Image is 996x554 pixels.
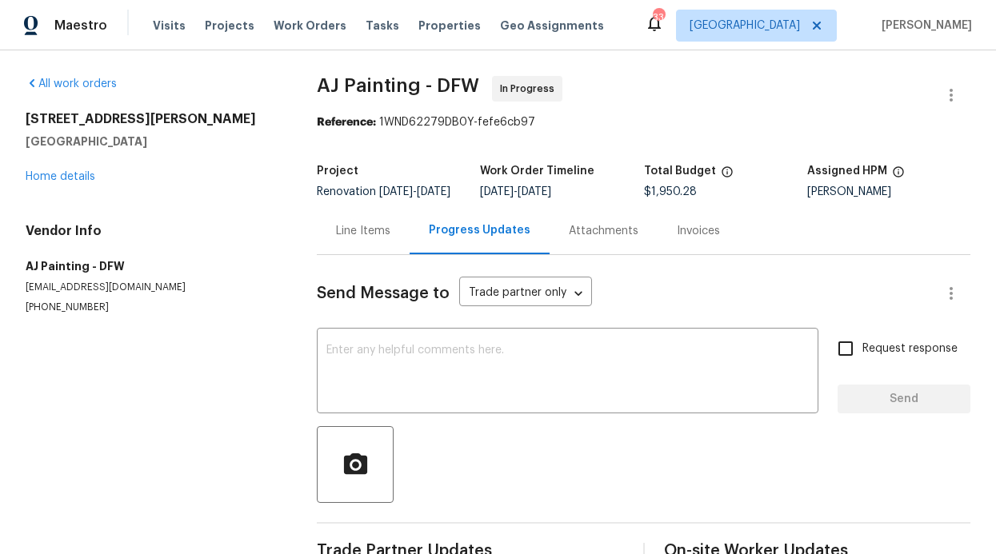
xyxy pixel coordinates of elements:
span: The hpm assigned to this work order. [892,165,905,186]
span: $1,950.28 [644,186,697,197]
span: [PERSON_NAME] [875,18,972,34]
div: 1WND62279DB0Y-fefe6cb97 [317,114,970,130]
h5: AJ Painting - DFW [26,258,278,274]
span: Tasks [366,20,399,31]
b: Reference: [317,117,376,128]
span: Send Message to [317,285,450,301]
span: Maestro [54,18,107,34]
h4: Vendor Info [26,223,278,239]
div: Attachments [569,223,638,239]
span: Geo Assignments [500,18,604,34]
span: [DATE] [379,186,413,197]
div: [PERSON_NAME] [807,186,970,197]
span: Properties [418,18,481,34]
span: [DATE] [480,186,514,197]
span: AJ Painting - DFW [317,76,479,95]
span: Visits [153,18,186,34]
h5: Total Budget [644,165,716,177]
span: - [379,186,450,197]
div: Progress Updates [429,222,530,238]
span: Projects [205,18,254,34]
div: Trade partner only [459,281,592,307]
span: [GEOGRAPHIC_DATA] [690,18,800,34]
div: Line Items [336,223,390,239]
a: All work orders [26,78,117,90]
h5: [GEOGRAPHIC_DATA] [26,134,278,149]
a: Home details [26,171,95,182]
h5: Assigned HPM [807,165,887,177]
span: Renovation [317,186,450,197]
span: [DATE] [417,186,450,197]
div: 33 [653,10,664,26]
span: Request response [862,341,958,357]
span: The total cost of line items that have been proposed by Opendoor. This sum includes line items th... [721,165,734,186]
h5: Work Order Timeline [480,165,594,177]
p: [EMAIL_ADDRESS][DOMAIN_NAME] [26,281,278,294]
span: [DATE] [518,186,551,197]
span: - [480,186,551,197]
span: In Progress [500,81,561,97]
h5: Project [317,165,358,177]
span: Work Orders [274,18,346,34]
p: [PHONE_NUMBER] [26,301,278,314]
div: Invoices [677,223,720,239]
h2: [STREET_ADDRESS][PERSON_NAME] [26,111,278,127]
